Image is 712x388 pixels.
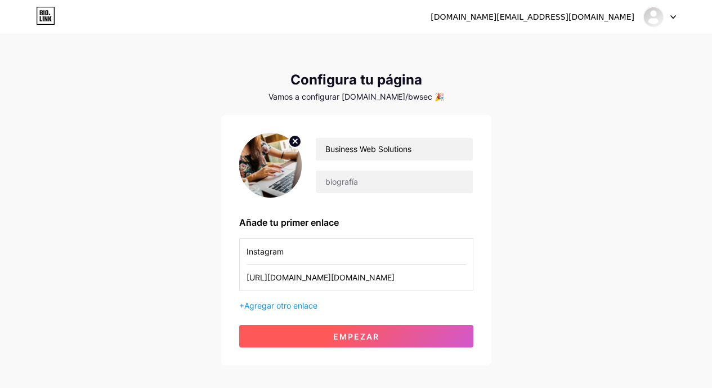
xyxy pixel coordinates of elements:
img: profile pic [239,133,302,198]
input: Su nombre [316,138,472,160]
input: Nombre del enlace (Mi Instagram) [247,239,466,264]
font: Empezar [333,332,379,341]
font: Configura tu página [290,72,422,88]
font: Agregar otro enlace [244,301,317,310]
font: + [239,301,244,310]
input: URL (https://instagram.com/tunombre) [247,265,466,290]
img: bwsec [643,6,664,28]
font: Añade tu primer enlace [239,217,339,228]
font: [DOMAIN_NAME][EMAIL_ADDRESS][DOMAIN_NAME] [431,12,634,21]
font: Vamos a configurar [DOMAIN_NAME]/bwsec 🎉 [268,92,444,101]
button: Empezar [239,325,473,347]
input: biografía [316,171,472,193]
